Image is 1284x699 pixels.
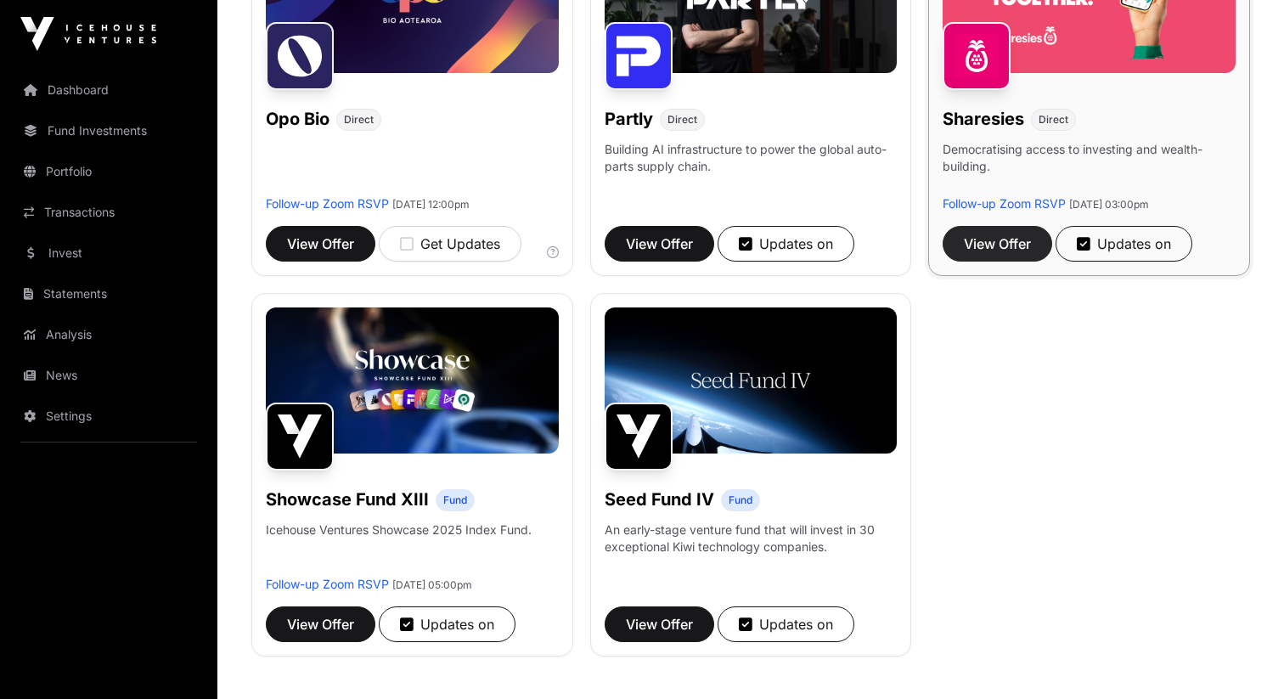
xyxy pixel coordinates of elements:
img: Opo Bio [266,22,334,90]
img: Seed Fund IV [605,403,673,471]
img: Partly [605,22,673,90]
button: View Offer [605,606,714,642]
a: Follow-up Zoom RSVP [943,196,1066,211]
img: Icehouse Ventures Logo [20,17,156,51]
a: Follow-up Zoom RSVP [266,577,389,591]
button: Get Updates [379,226,521,262]
a: Transactions [14,194,204,231]
p: Democratising access to investing and wealth-building. [943,141,1236,195]
p: Icehouse Ventures Showcase 2025 Index Fund. [266,521,532,538]
img: Seed-Fund-4_Banner.jpg [605,307,898,454]
div: Updates on [739,614,833,634]
span: View Offer [287,234,354,254]
button: Updates on [718,226,854,262]
p: Building AI infrastructure to power the global auto-parts supply chain. [605,141,898,195]
span: View Offer [964,234,1031,254]
h1: Opo Bio [266,107,329,131]
a: Statements [14,275,204,313]
a: Dashboard [14,71,204,109]
img: Sharesies [943,22,1011,90]
button: View Offer [943,226,1052,262]
span: Fund [443,493,467,507]
a: Portfolio [14,153,204,190]
a: Settings [14,397,204,435]
span: Direct [344,113,374,127]
span: View Offer [626,234,693,254]
h1: Seed Fund IV [605,488,714,511]
span: View Offer [626,614,693,634]
h1: Showcase Fund XIII [266,488,429,511]
div: Updates on [739,234,833,254]
button: View Offer [266,226,375,262]
h1: Partly [605,107,653,131]
button: Updates on [1056,226,1192,262]
a: Invest [14,234,204,272]
iframe: Chat Widget [1199,617,1284,699]
span: Direct [667,113,697,127]
span: [DATE] 05:00pm [392,578,472,591]
button: View Offer [605,226,714,262]
img: Showcase Fund XIII [266,403,334,471]
div: Updates on [1077,234,1171,254]
a: Analysis [14,316,204,353]
button: Updates on [379,606,515,642]
a: News [14,357,204,394]
span: [DATE] 03:00pm [1069,198,1149,211]
span: Direct [1039,113,1068,127]
h1: Sharesies [943,107,1024,131]
span: View Offer [287,614,354,634]
a: Fund Investments [14,112,204,149]
img: Showcase-Fund-Banner-1.jpg [266,307,559,454]
a: Follow-up Zoom RSVP [266,196,389,211]
div: Get Updates [400,234,500,254]
p: An early-stage venture fund that will invest in 30 exceptional Kiwi technology companies. [605,521,898,555]
span: [DATE] 12:00pm [392,198,470,211]
button: View Offer [266,606,375,642]
span: Fund [729,493,752,507]
button: Updates on [718,606,854,642]
div: Updates on [400,614,494,634]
